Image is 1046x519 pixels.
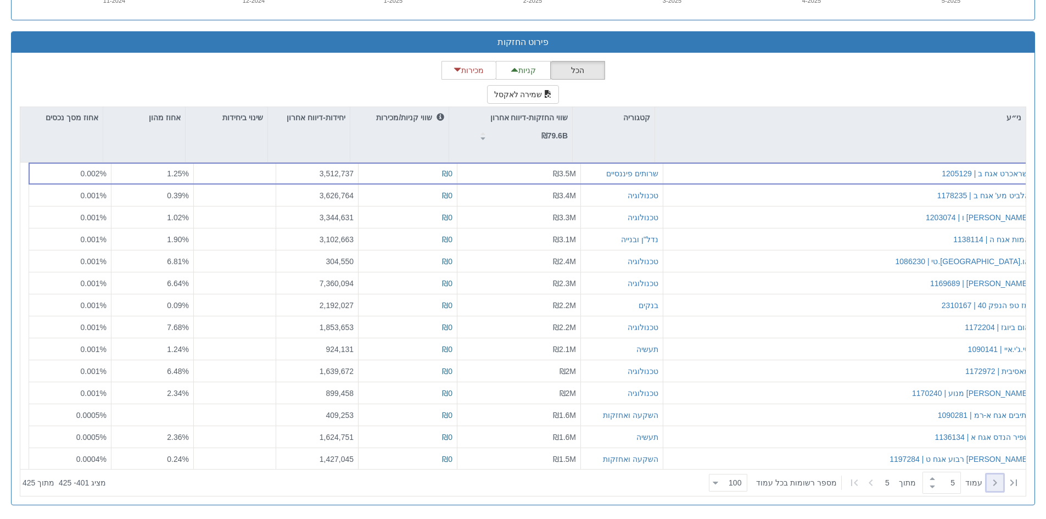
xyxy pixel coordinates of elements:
span: ₪0 [442,323,452,332]
div: 1.24 % [116,344,189,355]
span: ₪0 [442,345,452,354]
div: 1,427,045 [281,454,354,465]
button: ישראכרט אגח ב | 1205129 [942,168,1030,179]
div: 3,512,737 [281,168,354,179]
div: 0.001% [33,212,107,223]
div: השקעה ואחזקות [603,410,658,421]
button: טכנולוגיה [628,388,658,399]
div: 0.001% [33,344,107,355]
div: תעשיה [636,432,658,443]
span: ₪3.4M [553,191,576,200]
div: 0.0004% [33,454,107,465]
button: טכנולוגיה [628,322,658,333]
button: שרותים פיננסיים [606,168,658,179]
div: 3,102,663 [281,234,354,245]
div: 1,853,653 [281,322,354,333]
button: הום ביוגז | 1172204 [965,322,1030,333]
div: 0.001% [33,388,107,399]
div: 100 [729,477,746,488]
button: טכנולוגיה [628,278,658,289]
div: טכנולוגיה [628,212,658,223]
div: 0.0005% [33,410,107,421]
div: 0.0005% [33,432,107,443]
div: 2.36 % [116,432,189,443]
span: ₪0 [442,389,452,398]
div: 0.09 % [116,300,189,311]
div: 899,458 [281,388,354,399]
span: ₪0 [442,367,452,376]
div: 3,344,631 [281,212,354,223]
p: אחוז מהון [149,111,181,124]
div: 0.001% [33,366,107,377]
span: ₪0 [442,213,452,222]
button: טכנולוגיה [628,256,658,267]
div: 7,360,094 [281,278,354,289]
div: [PERSON_NAME] ו | 1203074 [926,212,1030,223]
span: ₪2M [560,389,576,398]
div: ‏ מתוך [704,471,1023,495]
button: [PERSON_NAME] רבוע אגח ט | 1197284 [890,454,1030,465]
div: 7.68 % [116,322,189,333]
p: שינוי ביחידות [222,111,263,124]
button: אלביט מע' אגח ב | 1178235 [937,190,1030,201]
button: מאסיבית | 1172972 [965,366,1030,377]
div: 304,550 [281,256,354,267]
div: טכנולוגיה [628,366,658,377]
div: 0.001% [33,256,107,267]
div: ני״ע [655,107,1026,128]
button: אמות אגח ה | 1138114 [953,234,1030,245]
button: קניות [496,61,551,80]
span: ₪1.6M [553,433,576,442]
div: 1.02 % [116,212,189,223]
button: נדל"ן ובנייה [621,234,658,245]
div: נתיבים אגח א-רמ | 1090281 [938,410,1030,421]
button: מז טפ הנפק 40 | 2310167 [942,300,1030,311]
button: בנקים [639,300,658,311]
span: ₪0 [442,301,452,310]
span: ₪1.6M [553,411,576,420]
button: [PERSON_NAME] | 1169689 [930,278,1030,289]
button: [PERSON_NAME] מנוע | 1170240 [912,388,1030,399]
div: קטגוריה [573,107,655,128]
span: ₪0 [442,455,452,464]
div: או.[GEOGRAPHIC_DATA].טי | 1086230 [896,256,1030,267]
button: טכנולוגיה [628,190,658,201]
h3: פירוט החזקות [20,37,1026,47]
div: 0.001% [33,190,107,201]
span: ₪1.5M [553,455,576,464]
div: תעשיה [636,344,658,355]
span: ₪0 [442,169,452,178]
span: ₪2.2M [553,323,576,332]
div: 0.001% [33,234,107,245]
div: 0.002% [33,168,107,179]
span: ₪2.3M [553,279,576,288]
div: 2,192,027 [281,300,354,311]
button: שפיר הנדס אגח א | 1136134 [935,432,1030,443]
div: 1.25 % [116,168,189,179]
p: שווי קניות/מכירות [376,111,444,124]
strong: ₪79.6B [541,131,568,140]
button: טי.ג'י.איי | 1090141 [968,344,1030,355]
span: ₪0 [442,411,452,420]
div: 409,253 [281,410,354,421]
p: שווי החזקות-דיווח אחרון [490,111,568,124]
div: 3,626,764 [281,190,354,201]
span: ₪2M [560,367,576,376]
span: ₪0 [442,235,452,244]
div: 0.24 % [116,454,189,465]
